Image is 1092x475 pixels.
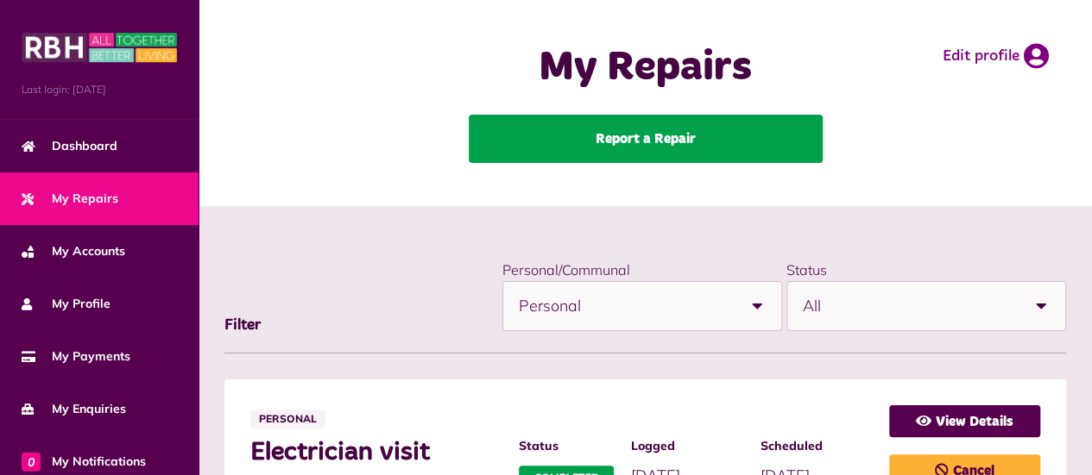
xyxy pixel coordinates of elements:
[22,453,146,471] span: My Notifications
[250,437,502,468] span: Electrician visit
[803,282,1017,330] span: All
[22,137,117,155] span: Dashboard
[224,317,261,333] span: Filter
[502,261,630,278] label: Personal/Communal
[786,261,827,278] label: Status
[761,437,872,455] span: Scheduled
[22,295,110,313] span: My Profile
[469,115,823,163] a: Report a Repair
[22,190,118,208] span: My Repairs
[943,43,1049,69] a: Edit profile
[22,452,41,471] span: 0
[439,43,852,93] h1: My Repairs
[631,437,742,455] span: Logged
[519,437,614,455] span: Status
[22,30,177,65] img: MyRBH
[22,347,130,366] span: My Payments
[22,400,126,418] span: My Enquiries
[889,405,1040,437] a: View Details
[22,242,125,260] span: My Accounts
[250,409,325,428] span: Personal
[22,82,177,97] span: Last login: [DATE]
[519,282,733,330] span: Personal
